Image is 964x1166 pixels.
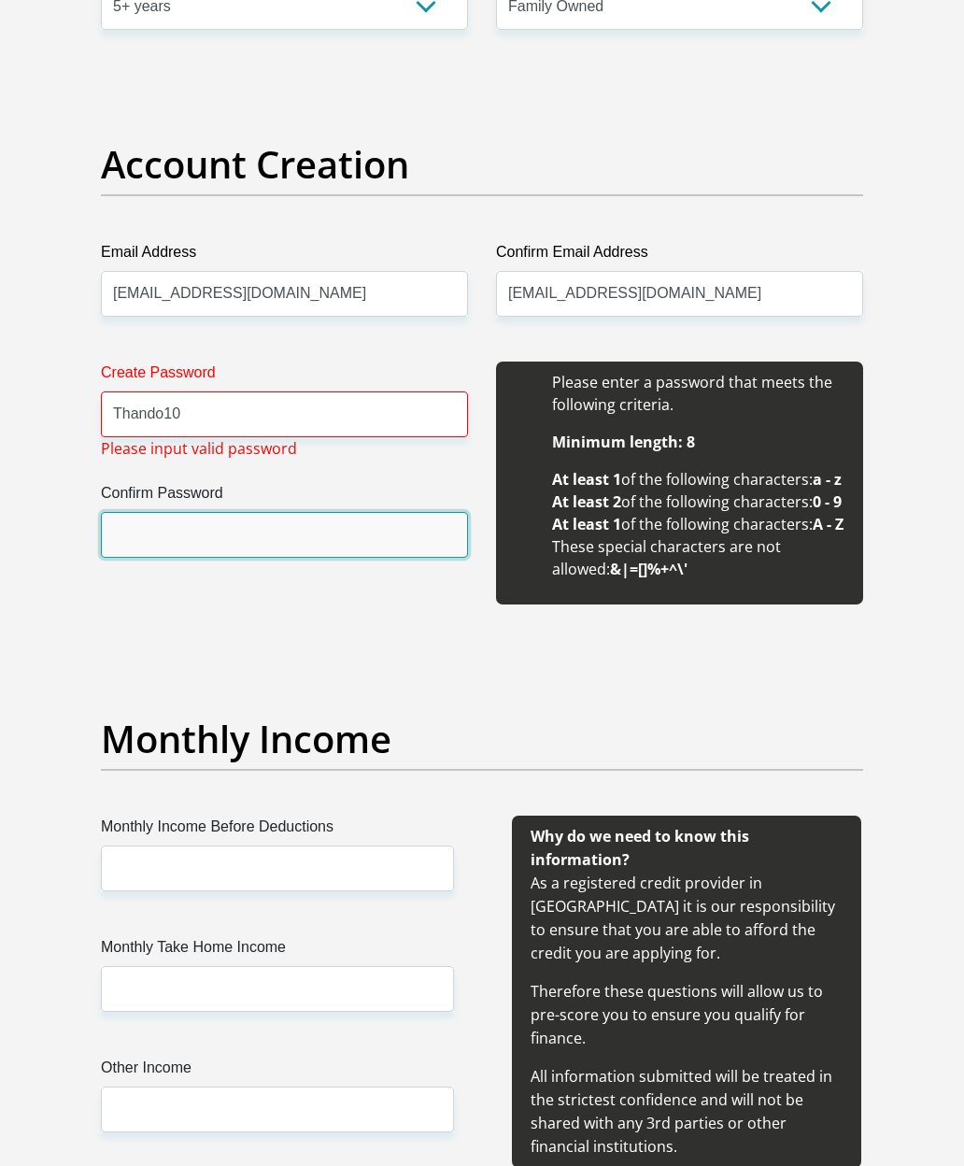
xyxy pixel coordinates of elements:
[552,491,844,513] li: of the following characters:
[101,717,863,761] h2: Monthly Income
[101,966,454,1012] input: Monthly Take Home Income
[552,468,844,491] li: of the following characters:
[552,371,844,416] li: Please enter a password that meets the following criteria.
[552,535,844,580] li: These special characters are not allowed:
[552,514,621,534] b: At least 1
[101,512,468,558] input: Confirm Password
[101,1087,454,1132] input: Other Income
[813,514,843,534] b: A - Z
[813,469,842,490] b: a - z
[552,491,621,512] b: At least 2
[813,491,842,512] b: 0 - 9
[101,391,468,437] input: Create Password
[531,826,749,870] b: Why do we need to know this information?
[496,271,863,317] input: Confirm Email Address
[101,482,468,512] label: Confirm Password
[610,559,688,579] b: &|=[]%+^\'
[101,437,297,460] span: Please input valid password
[101,362,468,391] label: Create Password
[101,241,468,271] label: Email Address
[552,469,621,490] b: At least 1
[101,271,468,317] input: Email Address
[101,1057,454,1087] label: Other Income
[552,432,695,452] b: Minimum length: 8
[496,241,863,271] label: Confirm Email Address
[531,826,835,1157] span: As a registered credit provider in [GEOGRAPHIC_DATA] it is our responsibility to ensure that you ...
[101,816,454,846] label: Monthly Income Before Deductions
[101,142,863,187] h2: Account Creation
[101,936,454,966] label: Monthly Take Home Income
[552,513,844,535] li: of the following characters:
[101,846,454,891] input: Monthly Income Before Deductions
